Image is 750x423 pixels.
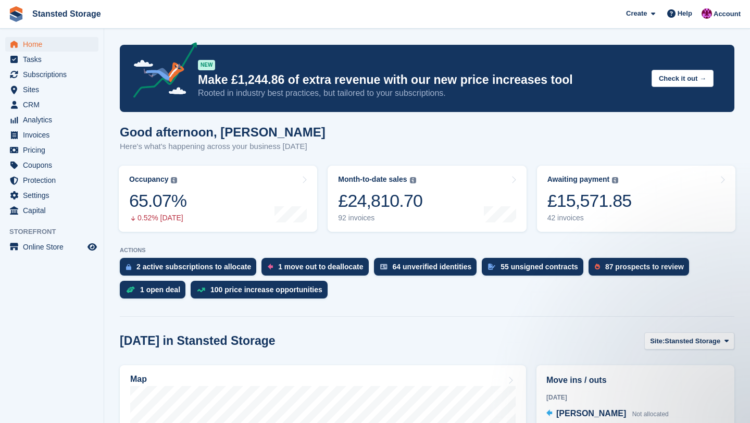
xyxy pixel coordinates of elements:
[129,190,186,211] div: 65.07%
[198,60,215,70] div: NEW
[136,263,251,271] div: 2 active subscriptions to allocate
[501,263,578,271] div: 55 unsigned contracts
[338,214,422,222] div: 92 invoices
[5,37,98,52] a: menu
[338,190,422,211] div: £24,810.70
[23,128,85,142] span: Invoices
[268,264,273,270] img: move_outs_to_deallocate_icon-f764333ba52eb49d3ac5e1228854f67142a1ed5810a6f6cc68b1a99e826820c5.svg
[23,113,85,127] span: Analytics
[23,97,85,112] span: CRM
[23,52,85,67] span: Tasks
[5,97,98,112] a: menu
[546,374,724,387] h2: Move ins / outs
[198,72,643,88] p: Make £1,244.86 of extra revenue with our new price increases tool
[28,5,105,22] a: Stansted Storage
[171,177,177,183] img: icon-info-grey-7440780725fd019a000dd9b08b2336e03edf1995a4989e88bcd33f0948082b44.svg
[5,158,98,172] a: menu
[546,407,669,421] a: [PERSON_NAME] Not allocated
[23,158,85,172] span: Coupons
[23,82,85,97] span: Sites
[5,82,98,97] a: menu
[612,177,618,183] img: icon-info-grey-7440780725fd019a000dd9b08b2336e03edf1995a4989e88bcd33f0948082b44.svg
[328,166,526,232] a: Month-to-date sales £24,810.70 92 invoices
[140,285,180,294] div: 1 open deal
[261,258,373,281] a: 1 move out to deallocate
[23,173,85,188] span: Protection
[124,42,197,102] img: price-adjustments-announcement-icon-8257ccfd72463d97f412b2fc003d46551f7dbcb40ab6d574587a9cd5c0d94...
[5,143,98,157] a: menu
[23,203,85,218] span: Capital
[129,214,186,222] div: 0.52% [DATE]
[5,240,98,254] a: menu
[23,188,85,203] span: Settings
[23,240,85,254] span: Online Store
[5,128,98,142] a: menu
[595,264,600,270] img: prospect-51fa495bee0391a8d652442698ab0144808aea92771e9ea1ae160a38d050c398.svg
[652,70,714,87] button: Check it out →
[546,393,724,402] div: [DATE]
[650,336,665,346] span: Site:
[547,175,610,184] div: Awaiting payment
[23,37,85,52] span: Home
[210,285,322,294] div: 100 price increase opportunities
[129,175,168,184] div: Occupancy
[120,281,191,304] a: 1 open deal
[5,113,98,127] a: menu
[410,177,416,183] img: icon-info-grey-7440780725fd019a000dd9b08b2336e03edf1995a4989e88bcd33f0948082b44.svg
[23,143,85,157] span: Pricing
[482,258,589,281] a: 55 unsigned contracts
[198,88,643,99] p: Rooted in industry best practices, but tailored to your subscriptions.
[665,336,720,346] span: Stansted Storage
[278,263,363,271] div: 1 move out to deallocate
[130,375,147,384] h2: Map
[9,227,104,237] span: Storefront
[5,67,98,82] a: menu
[8,6,24,22] img: stora-icon-8386f47178a22dfd0bd8f6a31ec36ba5ce8667c1dd55bd0f319d3a0aa187defe.svg
[120,125,326,139] h1: Good afternoon, [PERSON_NAME]
[120,247,734,254] p: ACTIONS
[191,281,333,304] a: 100 price increase opportunities
[5,203,98,218] a: menu
[393,263,472,271] div: 64 unverified identities
[556,409,626,418] span: [PERSON_NAME]
[5,173,98,188] a: menu
[702,8,712,19] img: Jonathan Crick
[547,214,632,222] div: 42 invoices
[126,286,135,293] img: deal-1b604bf984904fb50ccaf53a9ad4b4a5d6e5aea283cecdc64d6e3604feb123c2.svg
[632,410,669,418] span: Not allocated
[86,241,98,253] a: Preview store
[547,190,632,211] div: £15,571.85
[5,188,98,203] a: menu
[197,288,205,292] img: price_increase_opportunities-93ffe204e8149a01c8c9dc8f82e8f89637d9d84a8eef4429ea346261dce0b2c0.svg
[589,258,694,281] a: 87 prospects to review
[626,8,647,19] span: Create
[678,8,692,19] span: Help
[380,264,387,270] img: verify_identity-adf6edd0f0f0b5bbfe63781bf79b02c33cf7c696d77639b501bdc392416b5a36.svg
[644,332,734,350] button: Site: Stansted Storage
[338,175,407,184] div: Month-to-date sales
[120,258,261,281] a: 2 active subscriptions to allocate
[119,166,317,232] a: Occupancy 65.07% 0.52% [DATE]
[374,258,482,281] a: 64 unverified identities
[488,264,495,270] img: contract_signature_icon-13c848040528278c33f63329250d36e43548de30e8caae1d1a13099fd9432cc5.svg
[126,264,131,270] img: active_subscription_to_allocate_icon-d502201f5373d7db506a760aba3b589e785aa758c864c3986d89f69b8ff3...
[120,141,326,153] p: Here's what's happening across your business [DATE]
[5,52,98,67] a: menu
[120,334,276,348] h2: [DATE] in Stansted Storage
[714,9,741,19] span: Account
[23,67,85,82] span: Subscriptions
[605,263,684,271] div: 87 prospects to review
[537,166,735,232] a: Awaiting payment £15,571.85 42 invoices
